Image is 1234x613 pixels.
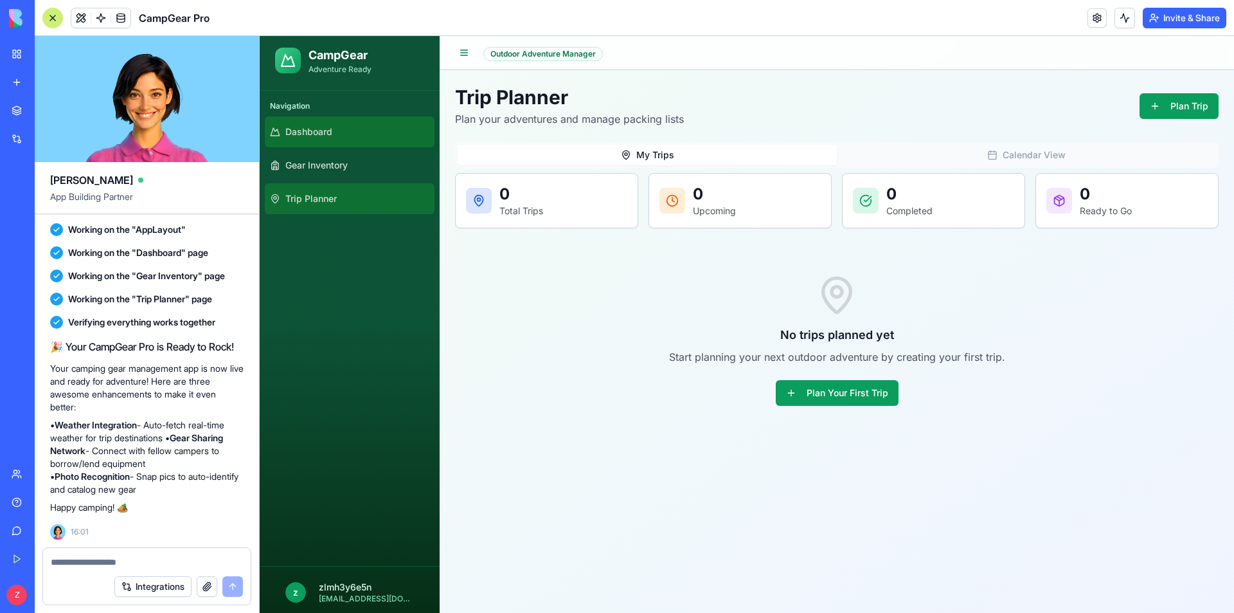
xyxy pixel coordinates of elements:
[6,585,27,605] span: Z
[50,172,133,188] span: [PERSON_NAME]
[820,148,872,169] p: 0
[50,524,66,540] img: Ella_00000_wcx2te.png
[68,223,186,236] span: Working on the "AppLayout"
[5,147,175,178] a: Trip Planner
[59,558,154,568] p: [EMAIL_ADDRESS][DOMAIN_NAME]
[59,545,154,558] p: zlmh3y6e5n
[49,10,112,28] h2: CampGear
[50,362,244,414] p: Your camping gear management app is now live and ready for adventure! Here are three awesome enha...
[240,169,283,181] p: Total Trips
[50,501,244,514] p: Happy camping! 🏕️
[68,246,208,259] span: Working on the "Dashboard" page
[68,293,212,306] span: Working on the "Trip Planner" page
[68,316,215,329] span: Verifying everything works together
[627,148,673,169] p: 0
[55,419,137,430] strong: Weather Integration
[195,290,959,308] h3: No trips planned yet
[433,148,476,169] p: 0
[50,419,244,496] p: • - Auto-fetch real-time weather for trip destinations • - Connect with fellow campers to borrow/...
[577,109,956,129] button: Calendar View
[5,60,175,80] div: Navigation
[880,57,959,83] button: Plan Trip
[71,527,89,537] span: 16:01
[15,541,165,572] button: zzlmh3y6e5n[EMAIL_ADDRESS][DOMAIN_NAME]
[139,10,210,26] span: CampGear Pro
[516,344,639,370] button: Plan Your First Trip
[9,9,89,27] img: logo
[68,270,225,282] span: Working on the "Gear Inventory" page
[224,11,343,25] div: Outdoor Adventure Manager
[55,471,130,482] strong: Photo Recognition
[26,546,46,567] span: z
[198,109,577,129] button: My Trips
[195,75,424,91] p: Plan your adventures and manage packing lists
[50,339,244,354] h2: 🎉 Your CampGear Pro is Ready to Rock!
[627,169,673,181] p: Completed
[26,123,88,136] span: Gear Inventory
[195,50,424,73] h1: Trip Planner
[5,80,175,111] a: Dashboard
[26,156,77,169] span: Trip Planner
[26,89,73,102] span: Dashboard
[820,169,872,181] p: Ready to Go
[240,148,283,169] p: 0
[1143,8,1226,28] button: Invite & Share
[49,28,112,39] p: Adventure Ready
[50,190,244,214] span: App Building Partner
[195,313,959,329] p: Start planning your next outdoor adventure by creating your first trip.
[5,114,175,145] a: Gear Inventory
[433,169,476,181] p: Upcoming
[114,576,192,597] button: Integrations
